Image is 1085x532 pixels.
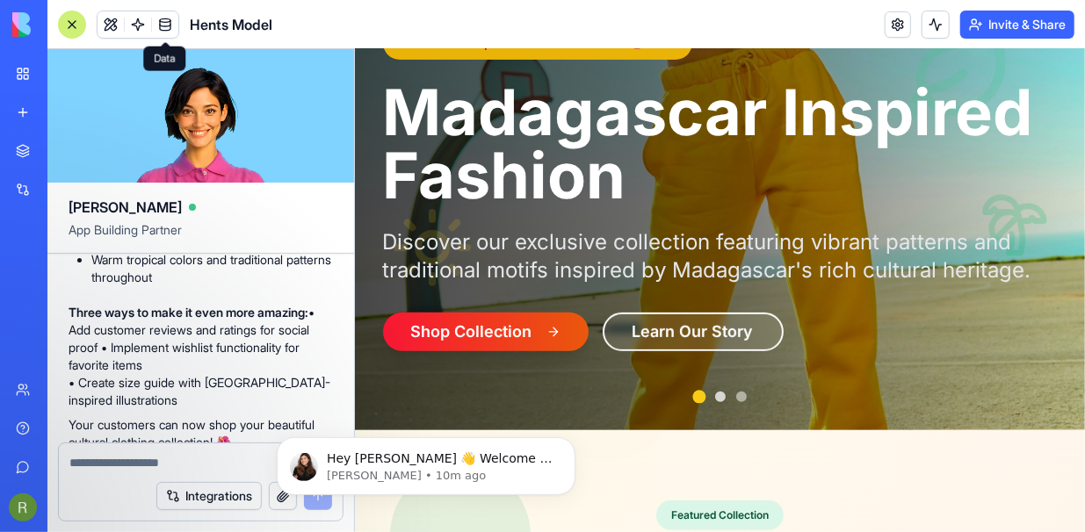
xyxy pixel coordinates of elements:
[69,221,333,253] span: App Building Partner
[190,14,272,35] span: Hents Model
[12,12,121,37] img: logo
[960,11,1074,39] button: Invite & Share
[28,263,234,302] button: Shop Collection
[301,451,429,481] div: Featured Collection
[91,251,333,286] li: Warm tropical colors and traditional patterns throughout
[156,482,262,510] button: Integrations
[69,197,182,218] span: [PERSON_NAME]
[9,493,37,521] img: ACg8ocKTmKV_0JmE4-RL634wQ1FmwV04Uk5r-V_1GBB78atQFSoPNg=s96-c
[28,32,703,158] h1: Madagascar Inspired Fashion
[250,400,602,523] iframe: Intercom notifications message
[248,263,429,302] button: Learn Our Story
[69,416,333,451] p: Your customers can now shop your beautiful cultural clothing collection! 🌺
[69,304,333,409] p: • Add customer reviews and ratings for social proof • Implement wishlist functionality for favori...
[28,179,703,235] p: Discover our exclusive collection featuring vibrant patterns and traditional motifs inspired by M...
[69,305,308,320] strong: Three ways to make it even more amazing:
